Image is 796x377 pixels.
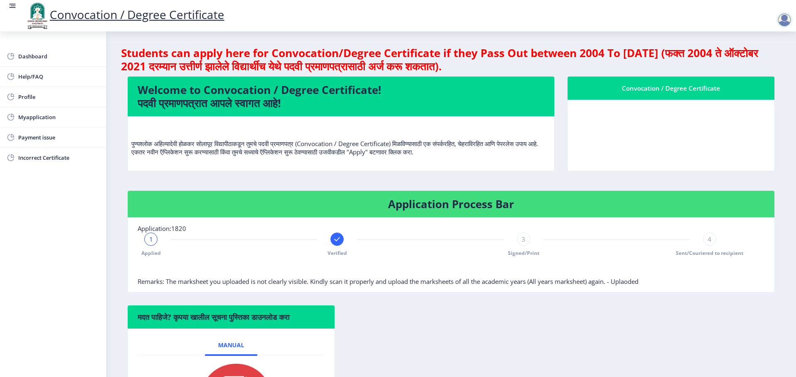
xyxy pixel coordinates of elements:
span: Incorrect Certificate [18,153,99,163]
h4: Welcome to Convocation / Degree Certificate! पदवी प्रमाणपत्रात आपले स्वागत आहे! [138,83,544,110]
span: Dashboard [18,51,99,61]
span: Myapplication [18,112,99,122]
span: Profile [18,92,99,102]
span: Help/FAQ [18,72,99,82]
span: Applied [141,250,161,257]
span: Verified [328,250,347,257]
div: Convocation / Degree Certificate [578,83,764,93]
span: Remarks: The marksheet you uploaded is not clearly visible. Kindly scan it properly and upload th... [138,277,638,286]
h6: मदत पाहिजे? कृपया खालील सूचना पुस्तिका डाउनलोड करा [138,312,325,322]
span: 3 [522,235,525,243]
span: Application:1820 [138,224,186,233]
img: logo [25,2,50,30]
span: Payment issue [18,132,99,142]
span: 4 [708,235,711,243]
a: Convocation / Degree Certificate [25,7,224,22]
a: Manual [205,335,257,355]
p: पुण्यश्लोक अहिल्यादेवी होळकर सोलापूर विद्यापीठाकडून तुमचे पदवी प्रमाणपत्र (Convocation / Degree C... [131,123,551,156]
h4: Application Process Bar [138,197,764,211]
span: Sent/Couriered to recipient [676,250,743,257]
span: 1 [149,235,153,243]
span: Manual [218,342,244,348]
span: Signed/Print [508,250,539,257]
h4: Students can apply here for Convocation/Degree Certificate if they Pass Out between 2004 To [DATE... [121,46,781,73]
